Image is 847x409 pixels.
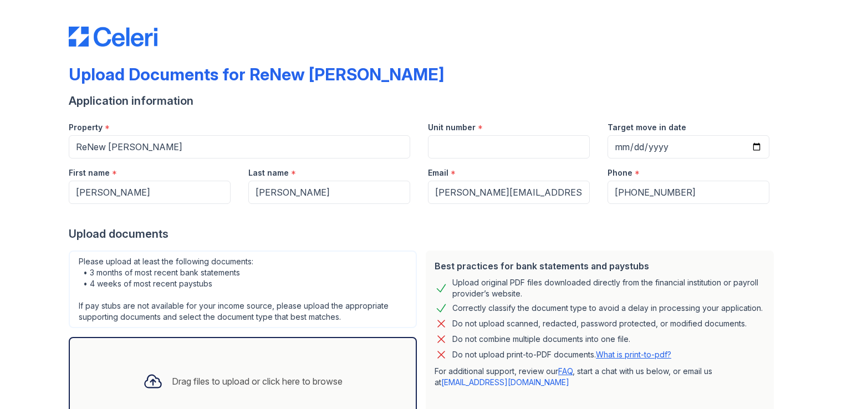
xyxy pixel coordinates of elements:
a: What is print-to-pdf? [596,350,671,359]
label: Last name [248,167,289,178]
a: FAQ [558,366,573,376]
p: Do not upload print-to-PDF documents. [452,349,671,360]
div: Drag files to upload or click here to browse [172,375,343,388]
a: [EMAIL_ADDRESS][DOMAIN_NAME] [441,377,569,387]
img: CE_Logo_Blue-a8612792a0a2168367f1c8372b55b34899dd931a85d93a1a3d3e32e68fde9ad4.png [69,27,157,47]
label: Email [428,167,448,178]
div: Do not combine multiple documents into one file. [452,333,630,346]
div: Do not upload scanned, redacted, password protected, or modified documents. [452,317,747,330]
div: Best practices for bank statements and paystubs [435,259,765,273]
div: Please upload at least the following documents: • 3 months of most recent bank statements • 4 wee... [69,250,417,328]
div: Application information [69,93,778,109]
label: Unit number [428,122,476,133]
p: For additional support, review our , start a chat with us below, or email us at [435,366,765,388]
label: First name [69,167,110,178]
div: Upload Documents for ReNew [PERSON_NAME] [69,64,444,84]
label: Target move in date [608,122,686,133]
div: Correctly classify the document type to avoid a delay in processing your application. [452,301,763,315]
div: Upload original PDF files downloaded directly from the financial institution or payroll provider’... [452,277,765,299]
label: Phone [608,167,632,178]
label: Property [69,122,103,133]
div: Upload documents [69,226,778,242]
